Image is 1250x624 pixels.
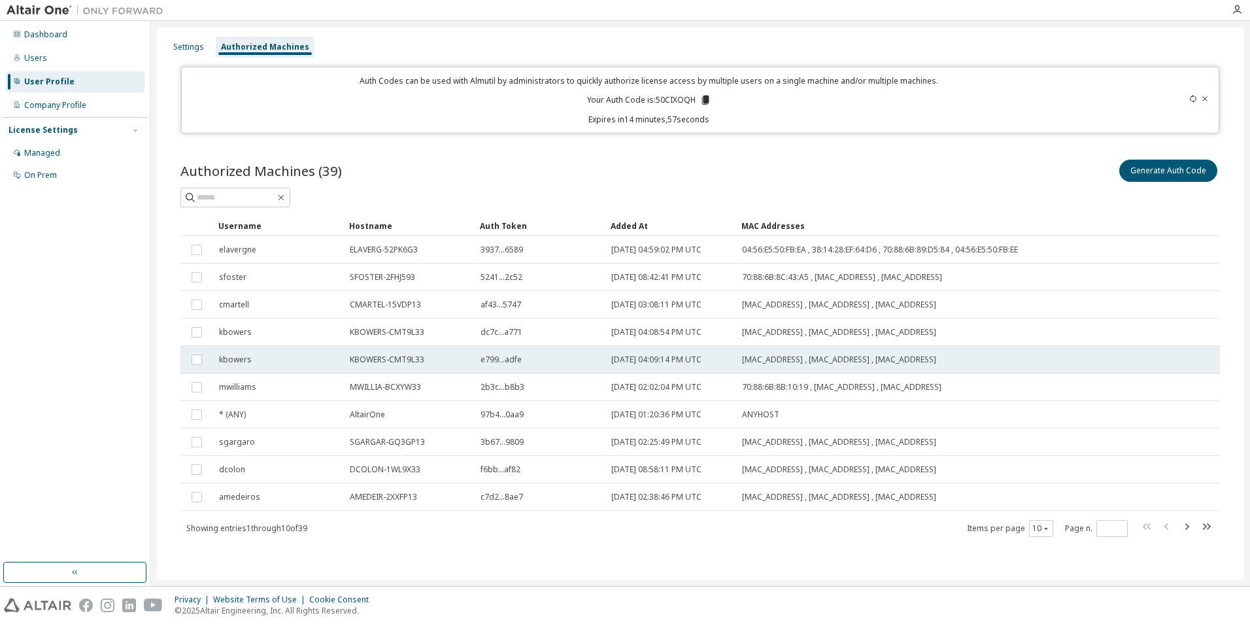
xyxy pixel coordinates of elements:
[742,464,936,475] span: [MAC_ADDRESS] , [MAC_ADDRESS] , [MAC_ADDRESS]
[219,355,252,365] span: kbowers
[175,605,377,616] p: © 2025 Altair Engineering, Inc. All Rights Reserved.
[611,409,701,420] span: [DATE] 01:20:36 PM UTC
[611,382,701,392] span: [DATE] 02:02:04 PM UTC
[219,327,252,338] span: kbowers
[350,464,420,475] span: DCOLON-1WL9X33
[24,77,75,87] div: User Profile
[221,42,309,52] div: Authorized Machines
[79,598,93,612] img: facebook.svg
[611,272,701,283] span: [DATE] 08:42:41 PM UTC
[349,215,469,236] div: Hostname
[742,245,1018,255] span: 04:56:E5:50:FB:EA , 38:14:28:EF:64:D6 , 70:88:6B:89:D5:84 , 04:56:E5:50:FB:EE
[611,245,701,255] span: [DATE] 04:59:02 PM UTC
[611,327,701,338] span: [DATE] 04:08:54 PM UTC
[481,382,524,392] span: 2b3c...b8b3
[1119,160,1217,182] button: Generate Auth Code
[219,492,260,502] span: amedeiros
[219,245,256,255] span: elavergne
[350,272,415,283] span: SFOSTER-2FHJ593
[186,523,307,534] span: Showing entries 1 through 10 of 39
[219,382,256,392] span: mwilliams
[481,272,522,283] span: 5241...2c52
[742,327,936,338] span: [MAC_ADDRESS] , [MAC_ADDRESS] , [MAC_ADDRESS]
[4,598,71,612] img: altair_logo.svg
[742,437,936,447] span: [MAC_ADDRESS] , [MAC_ADDRESS] , [MAC_ADDRESS]
[481,492,523,502] span: c7d2...8ae7
[219,464,245,475] span: dcolon
[481,245,523,255] span: 3937...6589
[742,409,779,420] span: ANYHOST
[481,437,524,447] span: 3b67...9809
[219,272,246,283] span: sfoster
[180,162,342,180] span: Authorized Machines (39)
[741,215,1087,236] div: MAC Addresses
[611,492,701,502] span: [DATE] 02:38:46 PM UTC
[742,300,936,310] span: [MAC_ADDRESS] , [MAC_ADDRESS] , [MAC_ADDRESS]
[175,595,213,605] div: Privacy
[481,327,522,338] span: dc7c...a771
[967,520,1053,537] span: Items per page
[480,215,600,236] div: Auth Token
[190,114,1109,125] p: Expires in 14 minutes, 57 seconds
[611,300,701,310] span: [DATE] 03:08:11 PM UTC
[8,125,78,135] div: License Settings
[481,464,520,475] span: f6bb...af82
[481,300,521,310] span: af43...5747
[611,355,701,365] span: [DATE] 04:09:14 PM UTC
[350,409,385,420] span: AltairOne
[144,598,163,612] img: youtube.svg
[742,382,941,392] span: 70:88:6B:8B:10:19 , [MAC_ADDRESS] , [MAC_ADDRESS]
[1065,520,1128,537] span: Page n.
[24,148,60,158] div: Managed
[24,53,47,63] div: Users
[101,598,114,612] img: instagram.svg
[350,300,421,310] span: CMARTEL-15VDP13
[213,595,309,605] div: Website Terms of Use
[219,409,246,420] span: * (ANY)
[350,492,417,502] span: AMEDEIR-2XXFP13
[350,437,425,447] span: SGARGAR-GQ3GP13
[1032,523,1050,534] button: 10
[611,215,731,236] div: Added At
[219,437,255,447] span: sgargaro
[481,409,524,420] span: 97b4...0aa9
[218,215,339,236] div: Username
[219,300,249,310] span: cmartell
[7,4,170,17] img: Altair One
[350,245,418,255] span: ELAVERG-52PK6G3
[350,355,424,365] span: KBOWERS-CMT9L33
[587,94,711,106] p: Your Auth Code is: 50CIXOQH
[24,100,86,111] div: Company Profile
[122,598,136,612] img: linkedin.svg
[173,42,204,52] div: Settings
[24,29,67,40] div: Dashboard
[481,355,522,365] span: e799...adfe
[742,355,936,365] span: [MAC_ADDRESS] , [MAC_ADDRESS] , [MAC_ADDRESS]
[190,75,1109,86] p: Auth Codes can be used with Almutil by administrators to quickly authorize license access by mult...
[742,492,936,502] span: [MAC_ADDRESS] , [MAC_ADDRESS] , [MAC_ADDRESS]
[350,327,424,338] span: KBOWERS-CMT9L33
[611,437,701,447] span: [DATE] 02:25:49 PM UTC
[742,272,942,283] span: 70:88:6B:8C:43:A5 , [MAC_ADDRESS] , [MAC_ADDRESS]
[24,170,57,181] div: On Prem
[611,464,701,475] span: [DATE] 08:58:11 PM UTC
[350,382,421,392] span: MWILLIA-BCXYW33
[309,595,377,605] div: Cookie Consent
